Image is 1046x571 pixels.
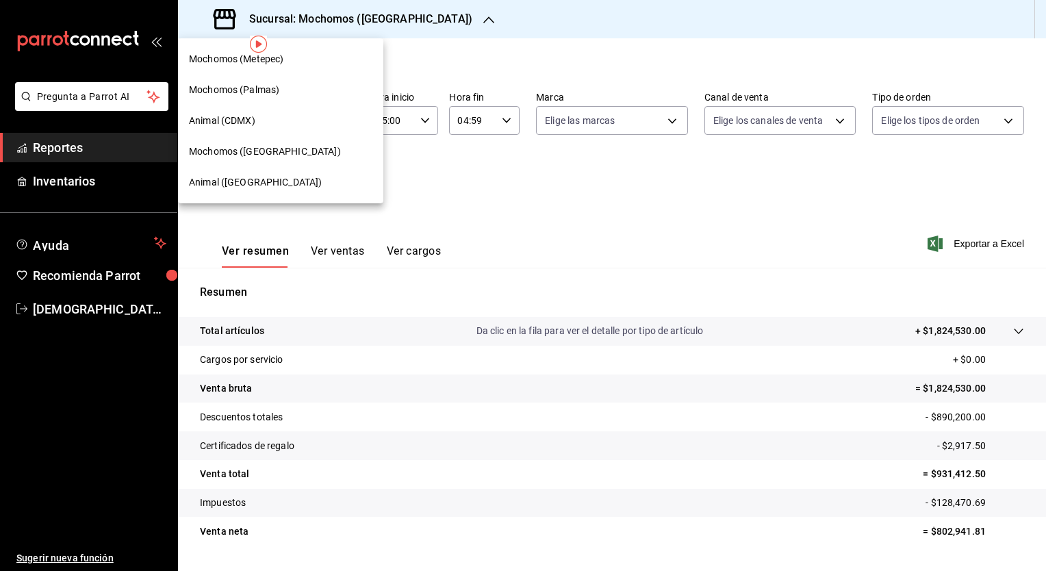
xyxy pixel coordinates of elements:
div: Animal ([GEOGRAPHIC_DATA]) [178,167,383,198]
span: Animal (CDMX) [189,114,255,128]
span: Mochomos ([GEOGRAPHIC_DATA]) [189,144,341,159]
div: Animal (CDMX) [178,105,383,136]
div: Mochomos ([GEOGRAPHIC_DATA]) [178,136,383,167]
span: Mochomos (Metepec) [189,52,283,66]
img: Tooltip marker [250,36,267,53]
span: Mochomos (Palmas) [189,83,279,97]
div: Mochomos (Metepec) [178,44,383,75]
span: Animal ([GEOGRAPHIC_DATA]) [189,175,322,190]
div: Mochomos (Palmas) [178,75,383,105]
